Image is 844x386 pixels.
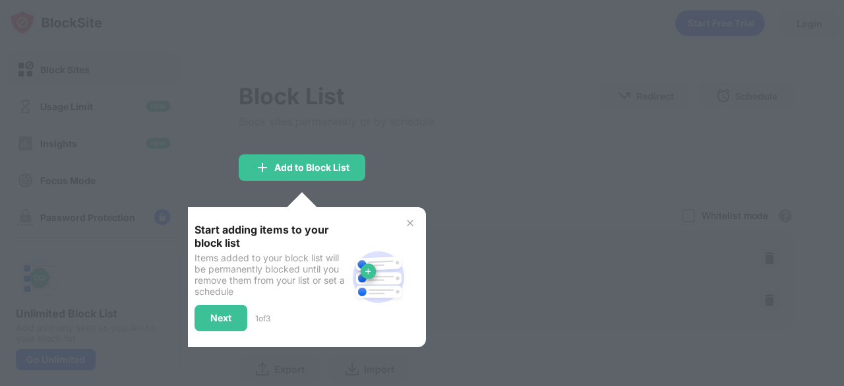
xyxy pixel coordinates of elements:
[210,313,231,323] div: Next
[195,223,347,249] div: Start adding items to your block list
[195,252,347,297] div: Items added to your block list will be permanently blocked until you remove them from your list o...
[274,162,349,173] div: Add to Block List
[347,245,410,309] img: block-site.svg
[255,313,270,323] div: 1 of 3
[405,218,415,228] img: x-button.svg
